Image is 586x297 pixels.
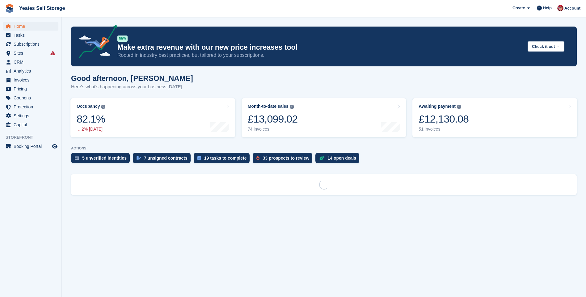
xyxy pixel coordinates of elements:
div: £12,130.08 [419,113,469,125]
p: Make extra revenue with our new price increases tool [117,43,523,52]
div: 7 unsigned contracts [144,156,188,161]
div: 14 open deals [327,156,356,161]
span: Tasks [14,31,51,40]
div: 74 invoices [248,127,298,132]
div: 33 prospects to review [263,156,309,161]
img: contract_signature_icon-13c848040528278c33f63329250d36e43548de30e8caae1d1a13099fd9432cc5.svg [137,156,141,160]
p: ACTIONS [71,146,577,150]
a: Occupancy 82.1% 2% [DATE] [70,98,235,137]
a: menu [3,76,58,84]
span: Pricing [14,85,51,93]
span: Sites [14,49,51,57]
div: Occupancy [77,104,100,109]
a: menu [3,31,58,40]
a: Yeates Self Storage [17,3,68,13]
a: 7 unsigned contracts [133,153,194,166]
span: Protection [14,102,51,111]
span: Home [14,22,51,31]
div: NEW [117,36,128,42]
a: Preview store [51,143,58,150]
div: £13,099.02 [248,113,298,125]
a: menu [3,67,58,75]
a: 33 prospects to review [253,153,315,166]
span: Account [564,5,580,11]
img: verify_identity-adf6edd0f0f0b5bbfe63781bf79b02c33cf7c696d77639b501bdc392416b5a36.svg [75,156,79,160]
a: menu [3,142,58,151]
p: Rooted in industry best practices, but tailored to your subscriptions. [117,52,523,59]
a: Month-to-date sales £13,099.02 74 invoices [242,98,407,137]
span: Coupons [14,94,51,102]
button: Check it out → [528,41,564,52]
img: icon-info-grey-7440780725fd019a000dd9b08b2336e03edf1995a4989e88bcd33f0948082b44.svg [101,105,105,109]
a: menu [3,102,58,111]
img: prospect-51fa495bee0391a8d652442698ab0144808aea92771e9ea1ae160a38d050c398.svg [256,156,259,160]
span: Help [543,5,552,11]
span: CRM [14,58,51,66]
span: Capital [14,120,51,129]
h1: Good afternoon, [PERSON_NAME] [71,74,193,82]
div: 51 invoices [419,127,469,132]
a: menu [3,94,58,102]
span: Invoices [14,76,51,84]
img: Wendie Tanner [557,5,563,11]
div: 19 tasks to complete [204,156,247,161]
a: menu [3,58,58,66]
a: Awaiting payment £12,130.08 51 invoices [412,98,577,137]
a: 14 open deals [315,153,362,166]
a: menu [3,111,58,120]
div: 5 unverified identities [82,156,127,161]
a: 19 tasks to complete [194,153,253,166]
div: Awaiting payment [419,104,456,109]
i: Smart entry sync failures have occurred [50,51,55,56]
span: Analytics [14,67,51,75]
span: Subscriptions [14,40,51,48]
a: menu [3,22,58,31]
a: menu [3,120,58,129]
img: icon-info-grey-7440780725fd019a000dd9b08b2336e03edf1995a4989e88bcd33f0948082b44.svg [290,105,294,109]
div: 82.1% [77,113,105,125]
a: menu [3,49,58,57]
img: task-75834270c22a3079a89374b754ae025e5fb1db73e45f91037f5363f120a921f8.svg [197,156,201,160]
span: Booking Portal [14,142,51,151]
span: Create [512,5,525,11]
div: Month-to-date sales [248,104,289,109]
img: deal-1b604bf984904fb50ccaf53a9ad4b4a5d6e5aea283cecdc64d6e3604feb123c2.svg [319,156,324,160]
span: Settings [14,111,51,120]
span: Storefront [6,134,61,140]
p: Here's what's happening across your business [DATE] [71,83,193,90]
a: menu [3,85,58,93]
img: stora-icon-8386f47178a22dfd0bd8f6a31ec36ba5ce8667c1dd55bd0f319d3a0aa187defe.svg [5,4,14,13]
img: icon-info-grey-7440780725fd019a000dd9b08b2336e03edf1995a4989e88bcd33f0948082b44.svg [457,105,461,109]
a: 5 unverified identities [71,153,133,166]
div: 2% [DATE] [77,127,105,132]
img: price-adjustments-announcement-icon-8257ccfd72463d97f412b2fc003d46551f7dbcb40ab6d574587a9cd5c0d94... [74,25,117,60]
a: menu [3,40,58,48]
